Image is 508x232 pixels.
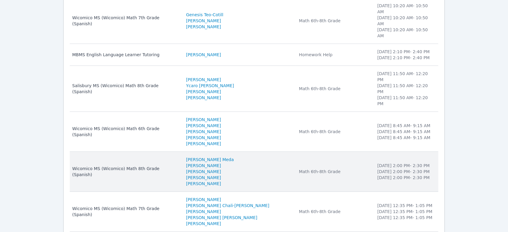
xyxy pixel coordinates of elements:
li: [DATE] 10:20 AM - 10:50 AM [377,27,435,39]
li: [DATE] 8:45 AM - 9:15 AM [377,129,435,135]
div: Math 6th-8th Grade [299,18,370,24]
div: Wicomico MS (Wicomico) Math 7th Grade (Spanish) [72,206,179,218]
a: [PERSON_NAME] [186,123,221,129]
div: MBMS English Language Learner Tutoring [72,52,179,58]
li: [DATE] 8:45 AM - 9:15 AM [377,135,435,141]
div: Math 6th-8th Grade [299,86,370,92]
a: [PERSON_NAME] Meda [186,157,234,163]
li: [DATE] 2:10 PM - 2:40 PM [377,55,435,61]
a: [PERSON_NAME] [186,89,221,95]
li: [DATE] 2:00 PM - 2:30 PM [377,169,435,175]
a: [PERSON_NAME] [186,135,221,141]
div: Math 6th-8th Grade [299,129,370,135]
a: [PERSON_NAME] [186,163,221,169]
div: Wicomico MS (Wicomico) Math 7th Grade (Spanish) [72,15,179,27]
li: [DATE] 2:10 PM - 2:40 PM [377,49,435,55]
a: [PERSON_NAME] [186,169,221,175]
tr: Wicomico MS (Wicomico) Math 6th Grade (Spanish)[PERSON_NAME][PERSON_NAME][PERSON_NAME][PERSON_NAM... [70,112,438,152]
a: [PERSON_NAME] Chali-[PERSON_NAME] [186,203,269,209]
li: [DATE] 12:35 PM - 1:05 PM [377,203,435,209]
tr: Salisbury MS (Wicomico) Math 8th Grade (Spanish)[PERSON_NAME]Ycaro [PERSON_NAME][PERSON_NAME][PER... [70,66,438,112]
tr: Wicomico MS (Wicomico) Math 7th Grade (Spanish)[PERSON_NAME][PERSON_NAME] Chali-[PERSON_NAME][PER... [70,192,438,232]
div: Wicomico MS (Wicomico) Math 8th Grade (Spanish) [72,166,179,178]
a: [PERSON_NAME] [PERSON_NAME] [PERSON_NAME] [186,215,292,227]
div: Math 6th-8th Grade [299,209,370,215]
tr: Wicomico MS (Wicomico) Math 8th Grade (Spanish)[PERSON_NAME] Meda[PERSON_NAME][PERSON_NAME][PERSO... [70,152,438,192]
li: [DATE] 2:00 PM - 2:30 PM [377,175,435,181]
a: [PERSON_NAME] [186,77,221,83]
a: [PERSON_NAME] [186,197,221,203]
li: [DATE] 12:35 PM - 1:05 PM [377,209,435,215]
div: Salisbury MS (Wicomico) Math 8th Grade (Spanish) [72,83,179,95]
div: Homework Help [299,52,370,58]
li: [DATE] 10:20 AM - 10:50 AM [377,3,435,15]
li: [DATE] 12:35 PM - 1:05 PM [377,215,435,221]
a: [PERSON_NAME] [186,181,221,187]
li: [DATE] 11:50 AM - 12:20 PM [377,83,435,95]
li: [DATE] 11:50 AM - 12:20 PM [377,95,435,107]
li: [DATE] 2:00 PM - 2:30 PM [377,163,435,169]
li: [DATE] 11:50 AM - 12:20 PM [377,71,435,83]
a: [PERSON_NAME] [186,18,221,24]
a: [PERSON_NAME] [186,117,221,123]
a: [PERSON_NAME] [186,209,221,215]
a: Ycaro [PERSON_NAME] [186,83,234,89]
tr: MBMS English Language Learner Tutoring[PERSON_NAME]Homework Help[DATE] 2:10 PM- 2:40 PM[DATE] 2:1... [70,44,438,66]
div: Math 6th-8th Grade [299,169,370,175]
a: [PERSON_NAME] [186,141,221,147]
a: [PERSON_NAME] [186,52,221,58]
a: [PERSON_NAME] [186,95,221,101]
a: Genesis Teo-Cotill [186,12,223,18]
a: [PERSON_NAME] [186,129,221,135]
div: Wicomico MS (Wicomico) Math 6th Grade (Spanish) [72,126,179,138]
li: [DATE] 10:20 AM - 10:50 AM [377,15,435,27]
a: [PERSON_NAME] [186,175,221,181]
a: [PERSON_NAME] [186,24,221,30]
li: [DATE] 8:45 AM - 9:15 AM [377,123,435,129]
